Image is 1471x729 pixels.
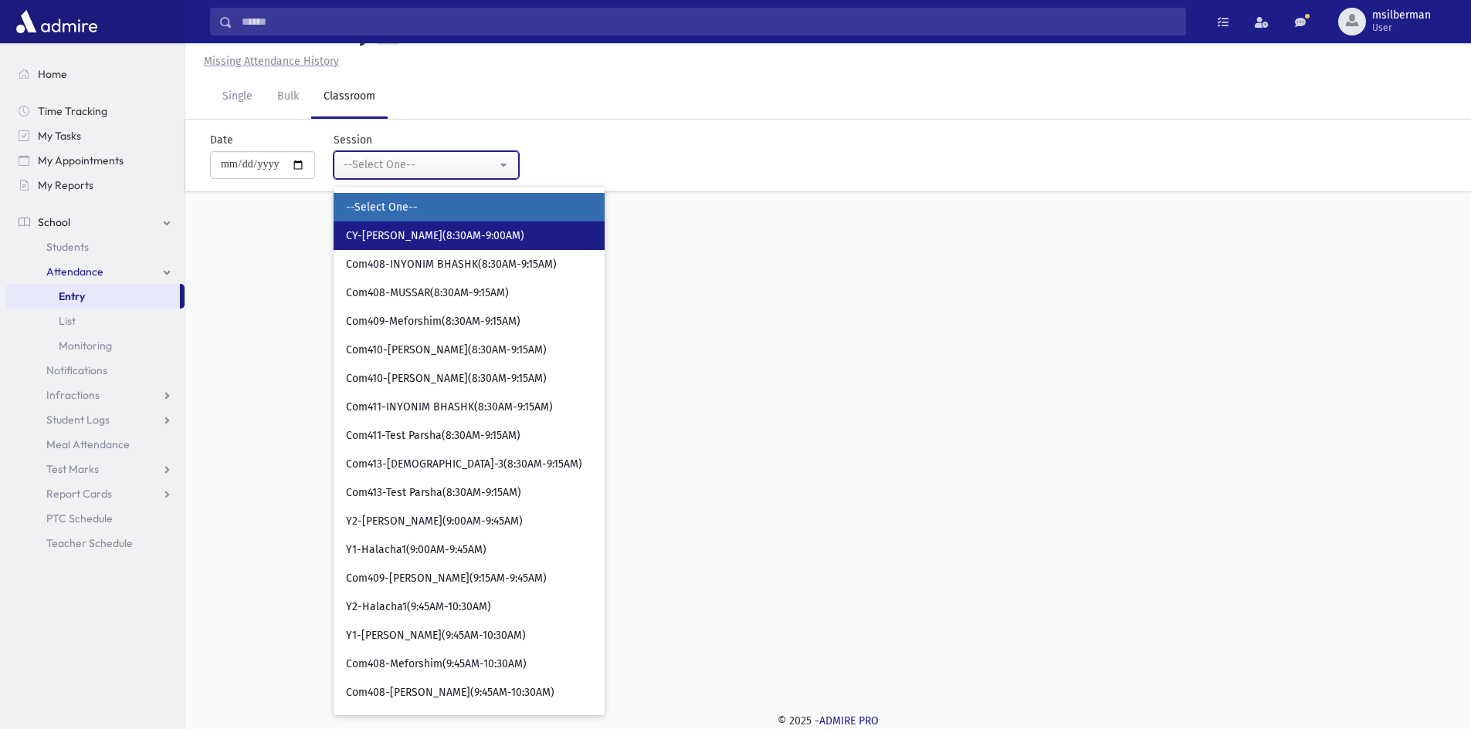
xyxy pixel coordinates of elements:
span: Com408-MUSSAR(8:30AM-9:15AM) [346,285,509,301]
span: Test Marks [46,462,99,476]
a: Bulk [265,76,311,119]
span: Entry [59,289,85,303]
a: PTC Schedule [6,506,185,531]
span: Student Logs [46,413,110,427]
a: Report Cards [6,481,185,506]
span: My Appointments [38,154,124,167]
a: Meal Attendance [6,432,185,457]
span: Y1-[PERSON_NAME](9:45AM-10:30AM) [346,628,526,643]
a: Time Tracking [6,99,185,123]
span: Students [46,240,89,254]
a: School [6,210,185,235]
span: Com410-[PERSON_NAME](8:30AM-9:15AM) [346,343,547,358]
span: Com409-[PERSON_NAME](9:15AM-9:45AM) [346,571,547,586]
span: Com413-Test Parsha(8:30AM-9:15AM) [346,485,521,501]
a: Test Marks [6,457,185,481]
a: List [6,309,185,333]
label: Session [334,132,372,148]
span: Home [38,67,67,81]
a: My Reports [6,173,185,197]
a: Students [6,235,185,259]
a: Single [210,76,265,119]
span: Meal Attendance [46,437,130,451]
span: Com408-INYONIM BHASHK(8:30AM-9:15AM) [346,257,557,272]
input: Search [232,8,1185,35]
span: Com409-Meforshim(8:30AM-9:15AM) [346,314,520,329]
label: Date [210,132,233,148]
a: My Appointments [6,148,185,173]
div: --Select One-- [344,157,497,173]
span: --Select One-- [346,200,418,215]
span: School [38,215,70,229]
span: Com408-[PERSON_NAME](9:45AM-10:30AM) [346,685,554,700]
div: © 2025 - [210,713,1446,729]
a: Student Logs [6,407,185,432]
a: Monitoring [6,333,185,358]
img: AdmirePro [12,6,101,37]
span: Y1-Halacha1(9:00AM-9:45AM) [346,542,486,558]
span: Teacher Schedule [46,536,133,550]
span: Notifications [46,363,107,377]
a: My Tasks [6,123,185,148]
button: --Select One-- [334,151,519,179]
span: Com408-Meforshim(9:45AM-10:30AM) [346,656,527,672]
span: Y2-[PERSON_NAME](9:00AM-9:45AM) [346,514,523,529]
span: Com411-Test Parsha(8:30AM-9:15AM) [346,428,520,444]
span: Time Tracking [38,104,107,118]
a: Home [6,62,185,86]
span: My Tasks [38,129,81,143]
span: PTC Schedule [46,511,113,525]
span: Monitoring [59,339,112,353]
u: Missing Attendance History [204,55,339,68]
a: Attendance [6,259,185,284]
a: Entry [6,284,180,309]
span: Infractions [46,388,100,402]
a: Teacher Schedule [6,531,185,555]
span: List [59,314,76,328]
a: Classroom [311,76,388,119]
span: CY-[PERSON_NAME](8:30AM-9:00AM) [346,228,524,244]
a: Notifications [6,358,185,383]
span: Report Cards [46,487,112,501]
span: Attendance [46,265,103,278]
span: Com410-[PERSON_NAME](8:30AM-9:15AM) [346,371,547,386]
a: Infractions [6,383,185,407]
span: User [1372,22,1431,34]
span: Com411-INYONIM BHASHK(8:30AM-9:15AM) [346,400,553,415]
span: Y2-Halacha1(9:45AM-10:30AM) [346,599,491,615]
span: Com413-[DEMOGRAPHIC_DATA]-3(8:30AM-9:15AM) [346,457,582,472]
span: msilberman [1372,9,1431,22]
a: Missing Attendance History [198,55,339,68]
span: My Reports [38,178,93,192]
